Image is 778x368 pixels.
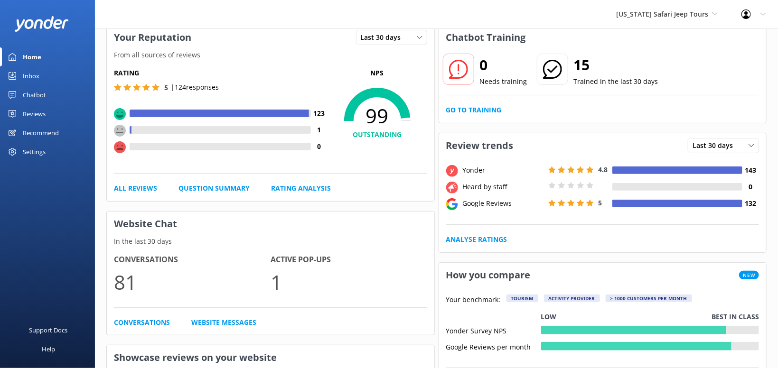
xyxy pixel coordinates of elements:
p: Trained in the last 30 days [574,76,658,87]
h4: 123 [311,108,328,119]
p: Best in class [712,312,759,322]
h4: Active Pop-ups [271,254,427,266]
span: New [739,271,759,279]
h4: 0 [311,141,328,152]
img: yonder-white-logo.png [14,16,69,32]
div: Heard by staff [460,182,546,192]
a: All Reviews [114,183,157,193]
span: Last 30 days [361,32,407,43]
h3: Review trends [439,133,521,158]
div: Reviews [23,104,46,123]
h4: 132 [742,198,759,209]
h2: 0 [480,54,527,76]
h3: Your Reputation [107,25,198,50]
p: Your benchmark: [446,294,501,306]
p: 1 [271,266,427,298]
div: Inbox [23,66,39,85]
div: Yonder [460,165,546,175]
div: > 1000 customers per month [606,294,692,302]
span: [US_STATE] Safari Jeep Tours [616,9,708,18]
p: Low [541,312,557,322]
span: 5 [599,198,602,207]
h4: 0 [742,182,759,192]
span: 4.8 [599,165,608,174]
div: Settings [23,142,46,161]
div: Activity Provider [544,294,600,302]
div: Google Reviews [460,198,546,209]
p: NPS [328,68,427,78]
h4: 143 [742,165,759,175]
h4: 1 [311,125,328,135]
p: Needs training [480,76,527,87]
div: Help [42,340,55,359]
div: Support Docs [29,321,68,340]
span: Last 30 days [693,140,739,151]
a: Analyse Ratings [446,234,507,245]
p: From all sources of reviews [107,50,434,60]
p: 81 [114,266,271,298]
div: Google Reviews per month [446,342,541,350]
h3: Website Chat [107,212,434,236]
span: 99 [328,104,427,128]
div: Chatbot [23,85,46,104]
a: Website Messages [191,317,256,328]
p: | 124 responses [171,82,219,92]
h3: How you compare [439,263,538,287]
span: 5 [164,83,168,92]
a: Go to Training [446,105,502,115]
div: Yonder Survey NPS [446,326,541,334]
div: Recommend [23,123,59,142]
a: Rating Analysis [271,183,331,193]
div: Tourism [506,294,538,302]
h5: Rating [114,68,328,78]
p: In the last 30 days [107,236,434,247]
h2: 15 [574,54,658,76]
div: Home [23,47,41,66]
h4: Conversations [114,254,271,266]
h4: OUTSTANDING [328,129,427,140]
a: Conversations [114,317,170,328]
h3: Chatbot Training [439,25,533,50]
a: Question Summary [178,183,250,193]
